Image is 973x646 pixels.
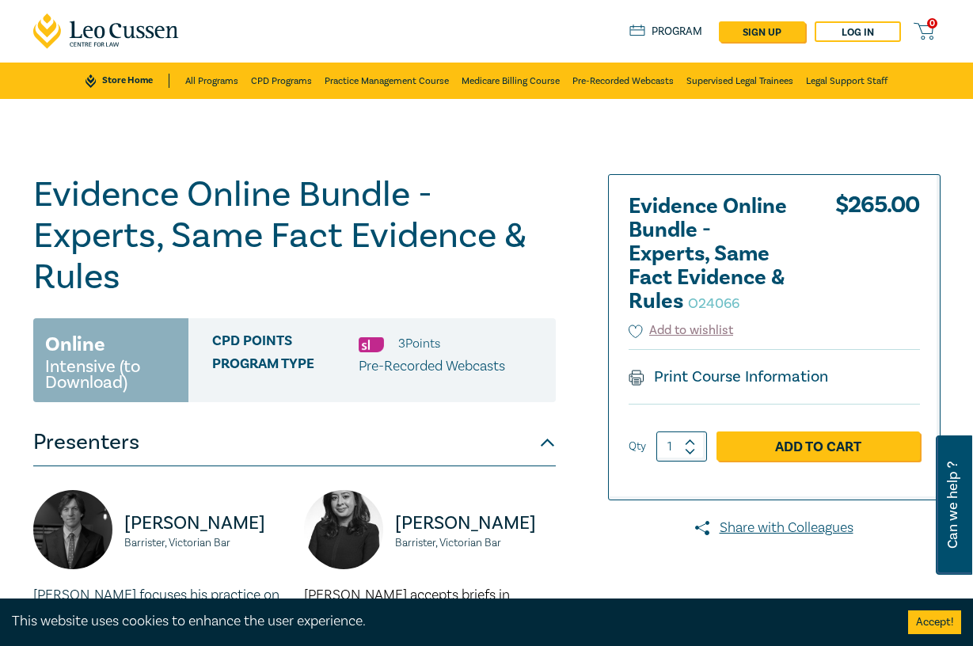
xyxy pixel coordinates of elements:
p: Pre-Recorded Webcasts [359,356,505,377]
h2: Evidence Online Bundle - Experts, Same Fact Evidence & Rules [629,195,803,313]
p: [PERSON_NAME] [124,511,285,536]
a: Supervised Legal Trainees [686,63,793,99]
a: Medicare Billing Course [462,63,560,99]
img: Substantive Law [359,337,384,352]
a: Pre-Recorded Webcasts [572,63,674,99]
img: https://s3.ap-southeast-2.amazonaws.com/leo-cussen-store-production-content/Contacts/Tony%20Thoma... [33,490,112,569]
img: https://s3.ap-southeast-2.amazonaws.com/leo-cussen-store-production-content/Contacts/Rabea%20Khan... [304,490,383,569]
button: Presenters [33,419,556,466]
div: This website uses cookies to enhance the user experience. [12,611,884,632]
button: Add to wishlist [629,321,734,340]
a: Log in [815,21,901,42]
a: Print Course Information [629,367,829,387]
label: Qty [629,438,646,455]
span: Program type [212,356,359,377]
a: CPD Programs [251,63,312,99]
span: Can we help ? [945,445,960,565]
a: Legal Support Staff [806,63,887,99]
a: Program [629,25,703,39]
button: Accept cookies [908,610,961,634]
li: 3 Point s [398,333,440,354]
a: Share with Colleagues [608,518,941,538]
h1: Evidence Online Bundle - Experts, Same Fact Evidence & Rules [33,174,556,298]
span: 0 [927,18,937,28]
small: Barrister, Victorian Bar [124,538,285,549]
small: O24066 [688,294,739,313]
div: $ 265.00 [835,195,920,321]
h3: Online [45,330,105,359]
p: [PERSON_NAME] [395,511,556,536]
input: 1 [656,431,707,462]
small: Barrister, Victorian Bar [395,538,556,549]
a: Practice Management Course [325,63,449,99]
a: Store Home [86,74,169,88]
a: sign up [719,21,805,42]
a: Add to Cart [716,431,920,462]
span: CPD Points [212,333,359,354]
a: All Programs [185,63,238,99]
small: Intensive (to Download) [45,359,177,390]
